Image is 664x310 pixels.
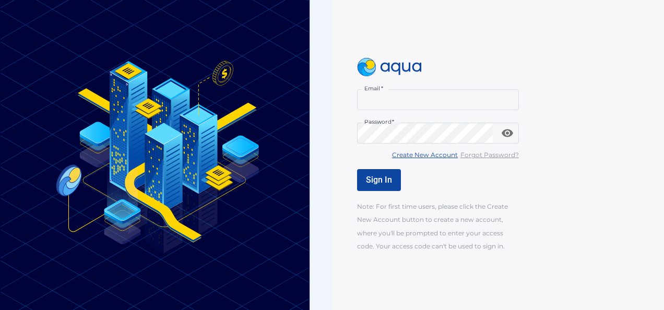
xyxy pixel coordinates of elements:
button: toggle password visibility [497,123,518,144]
span: Sign In [366,175,392,185]
img: logo [357,58,422,77]
u: Forgot Password? [460,151,519,159]
button: Sign In [357,169,401,191]
span: Note: For first time users, please click the Create New Account button to create a new account, w... [357,202,508,249]
label: Password [364,118,394,126]
u: Create New Account [392,151,458,159]
label: Email [364,85,383,92]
